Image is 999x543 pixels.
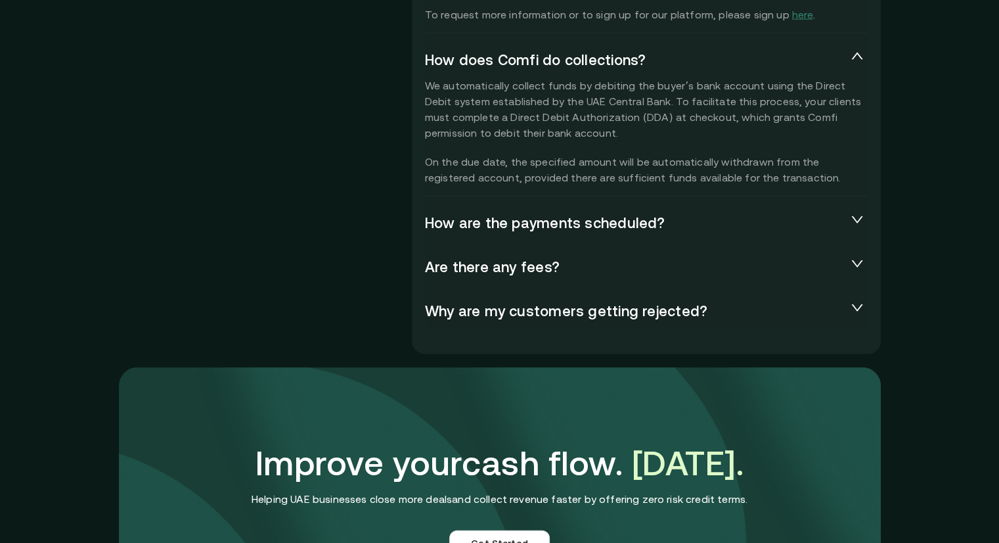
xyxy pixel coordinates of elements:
span: collapsed [851,301,864,314]
p: We automatically collect funds by debiting the buyer’s bank account using the Direct Debit system... [425,78,868,185]
a: here [792,9,813,20]
p: Helping UAE businesses close more deals and collect revenue faster by offering zero risk credit t... [252,492,747,507]
h3: Improve your cash flow. [255,443,744,484]
span: How does Comfi do collections? [425,51,847,70]
span: collapsed [851,257,864,270]
div: How does Comfi do collections? [425,43,868,78]
div: Why are my customers getting rejected? [425,295,868,329]
div: Are there any fees? [425,250,868,285]
span: [DATE]. [632,444,744,483]
span: expanded [851,50,864,63]
div: How are the payments scheduled? [425,206,868,241]
span: Are there any fees? [425,258,847,277]
span: How are the payments scheduled? [425,214,847,233]
span: Why are my customers getting rejected? [425,302,847,321]
span: collapsed [851,213,864,226]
